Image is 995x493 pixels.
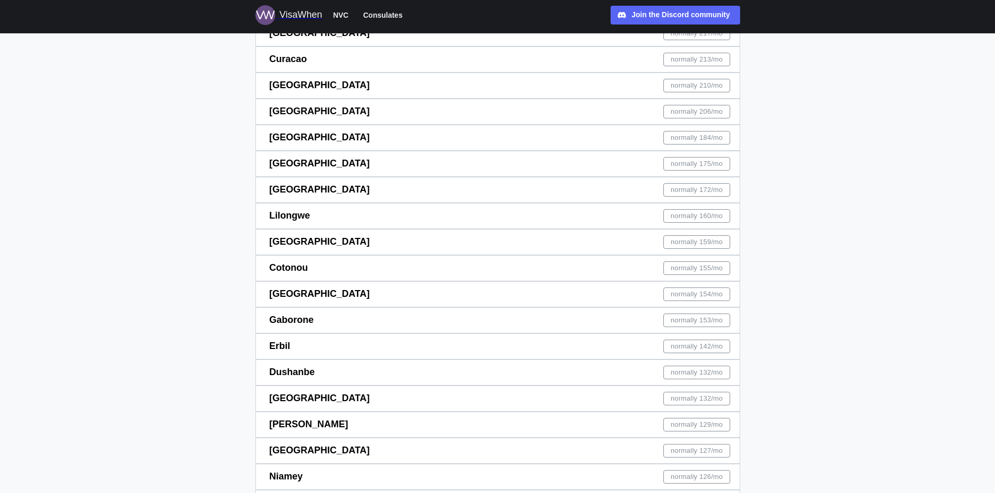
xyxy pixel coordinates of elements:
[255,386,740,412] a: [GEOGRAPHIC_DATA]normally 132/mo
[279,8,322,22] div: VisaWhen
[671,471,723,483] span: normally 126 /mo
[255,333,740,359] a: Erbilnormally 142/mo
[671,236,723,248] span: normally 159 /mo
[671,131,723,144] span: normally 184 /mo
[671,366,723,379] span: normally 132 /mo
[270,236,370,247] span: [GEOGRAPHIC_DATA]
[671,79,723,92] span: normally 210 /mo
[270,210,310,221] span: Lilongwe
[671,418,723,431] span: normally 129 /mo
[255,281,740,307] a: [GEOGRAPHIC_DATA]normally 154/mo
[270,184,370,195] span: [GEOGRAPHIC_DATA]
[671,105,723,118] span: normally 206 /mo
[270,367,315,377] span: Dushanbe
[671,210,723,222] span: normally 160 /mo
[255,46,740,73] a: Curacaonormally 213/mo
[671,314,723,327] span: normally 153 /mo
[255,438,740,464] a: [GEOGRAPHIC_DATA]normally 127/mo
[255,99,740,125] a: [GEOGRAPHIC_DATA]normally 206/mo
[270,471,303,482] span: Niamey
[255,412,740,438] a: [PERSON_NAME]normally 129/mo
[333,9,349,21] span: NVC
[255,359,740,386] a: Dushanbenormally 132/mo
[671,262,723,274] span: normally 155 /mo
[611,6,740,25] a: Join the Discord community
[270,132,370,142] span: [GEOGRAPHIC_DATA]
[270,341,290,351] span: Erbil
[671,444,723,457] span: normally 127 /mo
[631,9,730,21] div: Join the Discord community
[270,54,307,64] span: Curacao
[255,203,740,229] a: Lilongwenormally 160/mo
[671,158,723,170] span: normally 175 /mo
[270,106,370,116] span: [GEOGRAPHIC_DATA]
[270,158,370,169] span: [GEOGRAPHIC_DATA]
[255,151,740,177] a: [GEOGRAPHIC_DATA]normally 175/mo
[255,229,740,255] a: [GEOGRAPHIC_DATA]normally 159/mo
[358,8,407,22] button: Consulates
[270,262,308,273] span: Cotonou
[270,393,370,403] span: [GEOGRAPHIC_DATA]
[270,80,370,90] span: [GEOGRAPHIC_DATA]
[270,419,348,429] span: [PERSON_NAME]
[671,184,723,196] span: normally 172 /mo
[671,392,723,405] span: normally 132 /mo
[363,9,402,21] span: Consulates
[671,288,723,300] span: normally 154 /mo
[671,27,723,40] span: normally 217 /mo
[270,288,370,299] span: [GEOGRAPHIC_DATA]
[255,255,740,281] a: Cotonounormally 155/mo
[270,445,370,455] span: [GEOGRAPHIC_DATA]
[255,307,740,333] a: Gaboronenormally 153/mo
[255,73,740,99] a: [GEOGRAPHIC_DATA]normally 210/mo
[329,8,354,22] button: NVC
[255,125,740,151] a: [GEOGRAPHIC_DATA]normally 184/mo
[255,177,740,203] a: [GEOGRAPHIC_DATA]normally 172/mo
[671,340,723,353] span: normally 142 /mo
[671,53,723,66] span: normally 213 /mo
[255,5,322,25] a: Logo for VisaWhen VisaWhen
[255,464,740,490] a: Niameynormally 126/mo
[270,315,314,325] span: Gaborone
[255,20,740,46] a: [GEOGRAPHIC_DATA]normally 217/mo
[255,5,275,25] img: Logo for VisaWhen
